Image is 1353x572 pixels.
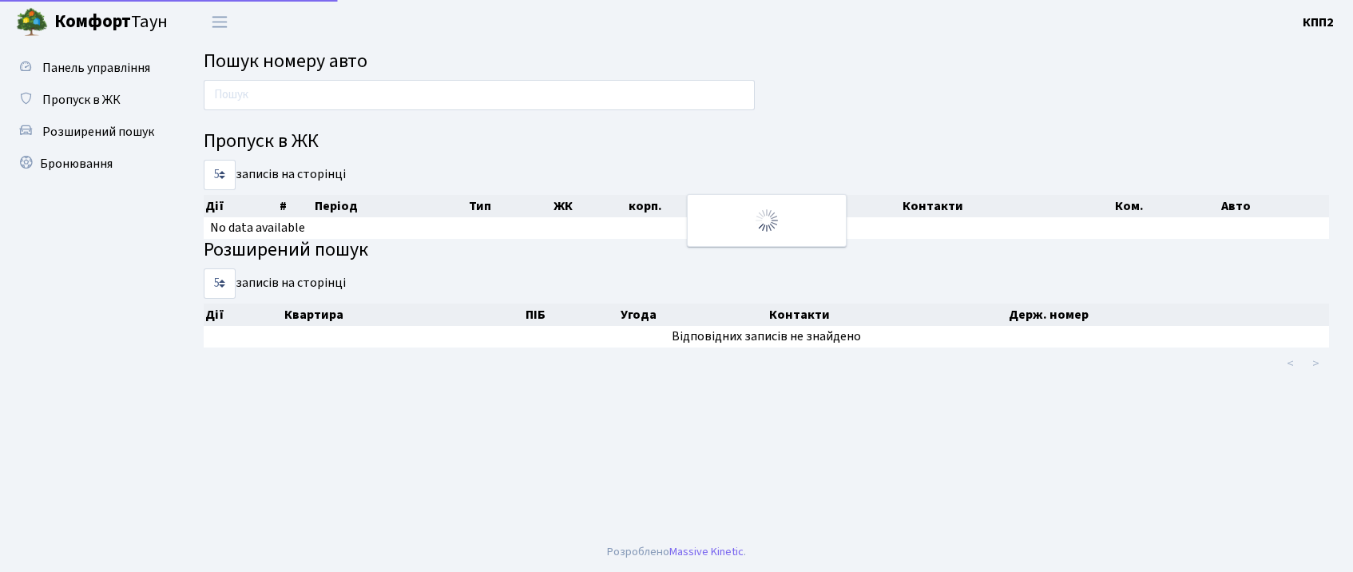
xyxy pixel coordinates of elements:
[467,195,553,217] th: Тип
[204,326,1329,348] td: Відповідних записів не знайдено
[627,195,749,217] th: корп.
[54,9,131,34] b: Комфорт
[8,116,168,148] a: Розширений пошук
[669,543,744,560] a: Massive Kinetic
[42,91,121,109] span: Пропуск в ЖК
[204,217,1329,239] td: No data available
[8,148,168,180] a: Бронювання
[823,195,901,217] th: ПІБ
[754,208,780,233] img: Обробка...
[1113,195,1220,217] th: Ком.
[1303,13,1334,32] a: КПП2
[607,543,746,561] div: Розроблено .
[204,80,755,110] input: Пошук
[16,6,48,38] img: logo.png
[40,155,113,173] span: Бронювання
[1007,304,1330,326] th: Держ. номер
[204,304,283,326] th: Дії
[552,195,626,217] th: ЖК
[204,160,346,190] label: записів на сторінці
[8,84,168,116] a: Пропуск в ЖК
[54,9,168,36] span: Таун
[204,130,1329,153] h4: Пропуск в ЖК
[901,195,1113,217] th: Контакти
[204,268,236,299] select: записів на сторінці
[278,195,312,217] th: #
[8,52,168,84] a: Панель управління
[42,123,154,141] span: Розширений пошук
[200,9,240,35] button: Переключити навігацію
[524,304,619,326] th: ПІБ
[42,59,150,77] span: Панель управління
[619,304,768,326] th: Угода
[768,304,1006,326] th: Контакти
[204,195,278,217] th: Дії
[204,160,236,190] select: записів на сторінці
[1220,195,1329,217] th: Авто
[1303,14,1334,31] b: КПП2
[204,47,367,75] span: Пошук номеру авто
[313,195,467,217] th: Період
[283,304,524,326] th: Квартира
[204,239,1329,262] h4: Розширений пошук
[204,268,346,299] label: записів на сторінці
